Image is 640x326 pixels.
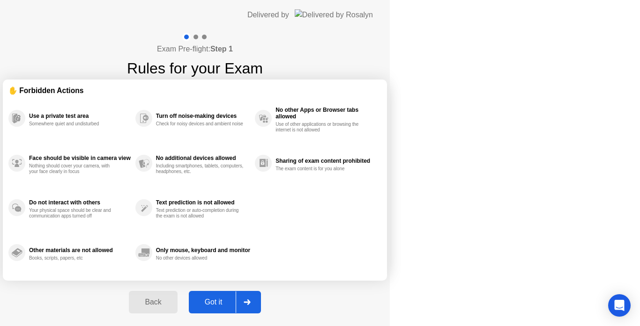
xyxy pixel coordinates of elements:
div: Text prediction is not allowed [156,199,250,206]
h1: Rules for your Exam [127,57,263,80]
div: Back [132,298,174,306]
div: Face should be visible in camera view [29,155,131,161]
div: Somewhere quiet and undisturbed [29,121,118,127]
div: No other devices allowed [156,255,245,261]
div: The exam content is for you alone [275,166,364,172]
div: Your physical space should be clear and communication apps turned off [29,208,118,219]
div: Nothing should cover your camera, with your face clearly in focus [29,163,118,174]
div: Use a private test area [29,113,131,119]
div: Only mouse, keyboard and monitor [156,247,250,254]
div: Check for noisy devices and ambient noise [156,121,245,127]
div: Including smartphones, tablets, computers, headphones, etc. [156,163,245,174]
div: Sharing of exam content prohibited [275,158,377,164]
button: Back [129,291,177,313]
div: Turn off noise-making devices [156,113,250,119]
div: Books, scripts, papers, etc [29,255,118,261]
img: Delivered by Rosalyn [295,9,373,20]
div: Other materials are not allowed [29,247,131,254]
div: Open Intercom Messenger [608,294,631,317]
b: Step 1 [210,45,233,53]
div: ✋ Forbidden Actions [8,85,381,96]
div: Got it [192,298,236,306]
div: Text prediction or auto-completion during the exam is not allowed [156,208,245,219]
button: Got it [189,291,261,313]
div: Do not interact with others [29,199,131,206]
div: Use of other applications or browsing the internet is not allowed [275,122,364,133]
h4: Exam Pre-flight: [157,43,233,55]
div: Delivered by [247,9,289,21]
div: No additional devices allowed [156,155,250,161]
div: No other Apps or Browser tabs allowed [275,107,377,120]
